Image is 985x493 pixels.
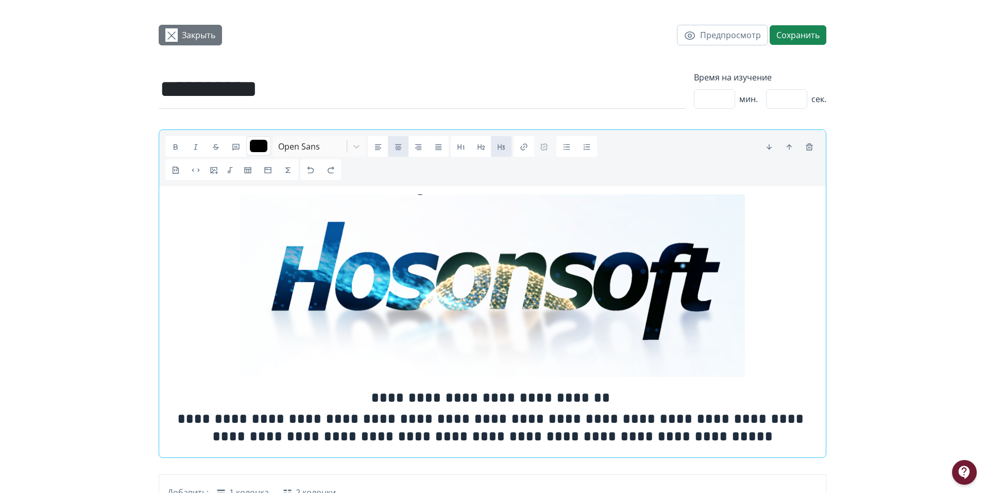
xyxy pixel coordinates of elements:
[677,25,768,45] button: Предпросмотр
[159,25,222,45] button: Закрыть
[182,29,215,41] span: Закрыть
[770,25,826,45] button: Сохранить
[694,71,826,84] label: Время на изучение
[700,29,761,41] span: Предпросмотр
[694,89,758,109] div: мин.
[278,141,320,152] span: Open Sans
[766,89,826,109] div: сек.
